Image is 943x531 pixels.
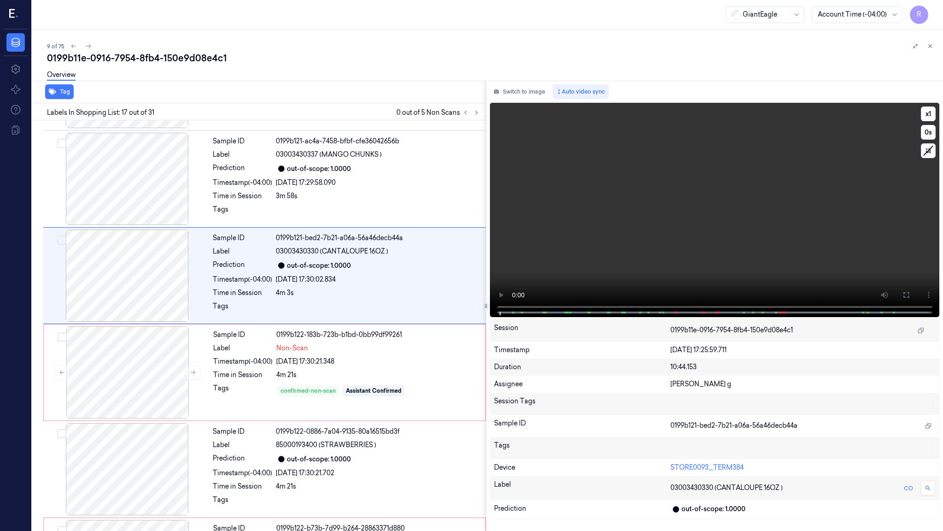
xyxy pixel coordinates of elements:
div: Timestamp (-04:00) [213,275,272,284]
button: Select row [58,332,67,342]
div: Sample ID [213,330,273,340]
span: Labels In Shopping List: 17 out of 31 [47,108,154,118]
button: Tag [45,84,74,99]
div: Timestamp (-04:00) [213,178,272,188]
div: Session [494,323,670,338]
div: out-of-scope: 1.0000 [681,504,745,514]
div: [DATE] 17:29:58.090 [276,178,480,188]
div: STORE0093_TERM384 [670,463,935,472]
span: 0199b121-bed2-7b21-a06a-56a46decb44a [670,421,797,431]
span: 03003430337 (MANGO CHUNKS ) [276,150,382,159]
div: confirmed-non-scan [280,387,336,395]
button: Select row [57,429,66,438]
button: R [910,6,928,24]
div: 0199b121-bed2-7b21-a06a-56a46decb44a [276,233,480,243]
div: Label [494,480,670,496]
div: 4m 21s [276,370,480,380]
div: out-of-scope: 1.0000 [287,261,351,271]
div: Label [213,150,272,159]
span: 03003430330 (CANTALOUPE 16OZ ) [670,483,783,493]
div: 4m 3s [276,288,480,298]
div: Assignee [494,379,670,389]
div: Tags [213,495,272,510]
button: Select row [57,139,66,148]
button: Switch to image [490,84,549,99]
div: Tags [213,383,273,398]
div: Time in Session [213,482,272,491]
div: Device [494,463,670,472]
div: Time in Session [213,370,273,380]
div: 3m 58s [276,191,480,201]
div: 0199b11e-0916-7954-8fb4-150e9d08e4c1 [47,52,936,65]
div: out-of-scope: 1.0000 [287,454,351,464]
div: 0199b121-ac4a-7458-bfbf-cfe36042656b [276,136,480,146]
div: Timestamp (-04:00) [213,357,273,366]
div: Label [213,343,273,353]
span: 85000193400 (STRAWBERRIES ) [276,440,376,450]
div: Prediction [213,163,272,174]
div: [DATE] 17:30:02.834 [276,275,480,284]
div: Sample ID [213,136,272,146]
button: Select row [57,236,66,245]
span: 9 of 75 [47,42,64,50]
div: Time in Session [213,288,272,298]
button: x1 [921,106,936,121]
span: 03003430330 (CANTALOUPE 16OZ ) [276,247,388,256]
div: Tags [213,301,272,316]
div: [PERSON_NAME] g [670,379,935,389]
div: Tags [213,205,272,219]
span: 0199b11e-0916-7954-8fb4-150e9d08e4c1 [670,325,793,335]
div: Timestamp [494,345,670,355]
div: 0199b122-183b-723b-b1bd-0bb99df99261 [276,330,480,340]
div: Sample ID [494,419,670,433]
div: Label [213,440,272,450]
div: Sample ID [213,233,272,243]
div: 4m 21s [276,482,480,491]
span: 0 out of 5 Non Scans [396,107,482,118]
button: 0s [921,125,936,140]
div: Prediction [213,454,272,465]
div: Duration [494,362,670,372]
div: 0199b122-0886-7a04-9135-80a16515bd3f [276,427,480,437]
div: out-of-scope: 1.0000 [287,164,351,174]
div: Time in Session [213,191,272,201]
div: Prediction [494,504,670,515]
button: Auto video sync [553,84,609,99]
div: 10:44.153 [670,362,935,372]
div: Sample ID [213,427,272,437]
span: Non-Scan [276,343,308,353]
a: Overview [47,70,76,81]
div: [DATE] 17:30:21.348 [276,357,480,366]
div: Assistant Confirmed [346,387,402,395]
div: Session Tags [494,396,670,411]
div: Timestamp (-04:00) [213,468,272,478]
div: [DATE] 17:30:21.702 [276,468,480,478]
div: Tags [494,441,670,455]
div: Prediction [213,260,272,271]
div: [DATE] 17:25:59.711 [670,345,935,355]
div: Label [213,247,272,256]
